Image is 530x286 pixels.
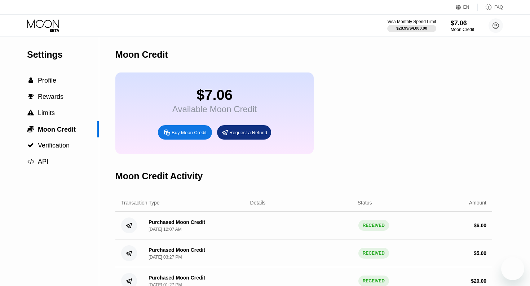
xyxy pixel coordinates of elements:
[28,93,34,100] span: 
[149,247,205,253] div: Purchased Moon Credit
[451,19,474,32] div: $7.06Moon Credit
[38,126,76,133] span: Moon Credit
[463,5,469,10] div: EN
[387,19,436,24] div: Visa Monthly Spend Limit
[115,49,168,60] div: Moon Credit
[387,19,436,32] div: Visa Monthly Spend Limit$28.99/$4,000.00
[27,126,34,133] span: 
[172,87,257,103] div: $7.06
[396,26,427,30] div: $28.99 / $4,000.00
[358,220,389,231] div: RECEIVED
[451,27,474,32] div: Moon Credit
[27,93,34,100] div: 
[149,219,205,225] div: Purchased Moon Credit
[38,142,70,149] span: Verification
[474,223,486,228] div: $ 6.00
[172,129,207,136] div: Buy Moon Credit
[478,4,503,11] div: FAQ
[469,200,486,206] div: Amount
[38,109,55,116] span: Limits
[358,248,389,259] div: RECEIVED
[456,4,478,11] div: EN
[27,49,99,60] div: Settings
[149,275,205,281] div: Purchased Moon Credit
[451,19,474,27] div: $7.06
[501,257,524,280] iframe: Button to launch messaging window
[149,255,182,260] div: [DATE] 03:27 PM
[217,125,271,140] div: Request a Refund
[358,200,372,206] div: Status
[250,200,266,206] div: Details
[38,77,56,84] span: Profile
[27,158,34,165] span: 
[28,77,33,84] span: 
[115,171,203,181] div: Moon Credit Activity
[229,129,267,136] div: Request a Refund
[121,200,160,206] div: Transaction Type
[38,158,48,165] span: API
[158,125,212,140] div: Buy Moon Credit
[38,93,63,100] span: Rewards
[474,250,486,256] div: $ 5.00
[27,77,34,84] div: 
[172,104,257,114] div: Available Moon Credit
[149,227,182,232] div: [DATE] 12:07 AM
[27,142,34,149] span: 
[471,278,486,284] div: $ 20.00
[494,5,503,10] div: FAQ
[27,110,34,116] span: 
